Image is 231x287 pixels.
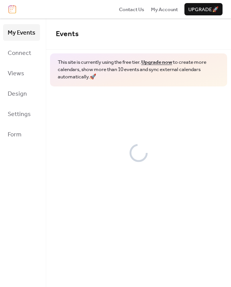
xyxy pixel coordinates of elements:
span: Views [8,68,24,80]
span: Contact Us [119,6,144,13]
span: This site is currently using the free tier. to create more calendars, show more than 10 events an... [58,59,219,81]
a: Settings [3,106,40,122]
a: Connect [3,45,40,61]
span: Form [8,129,22,141]
a: Views [3,65,40,81]
span: Upgrade 🚀 [188,6,219,13]
span: My Account [151,6,178,13]
button: Upgrade🚀 [184,3,223,15]
a: Upgrade now [141,57,172,67]
a: My Account [151,5,178,13]
a: Form [3,126,40,143]
span: Settings [8,108,31,120]
a: Design [3,85,40,102]
span: My Events [8,27,35,39]
a: My Events [3,24,40,41]
span: Design [8,88,27,100]
a: Contact Us [119,5,144,13]
span: Connect [8,47,31,59]
img: logo [8,5,16,13]
span: Events [56,27,79,41]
